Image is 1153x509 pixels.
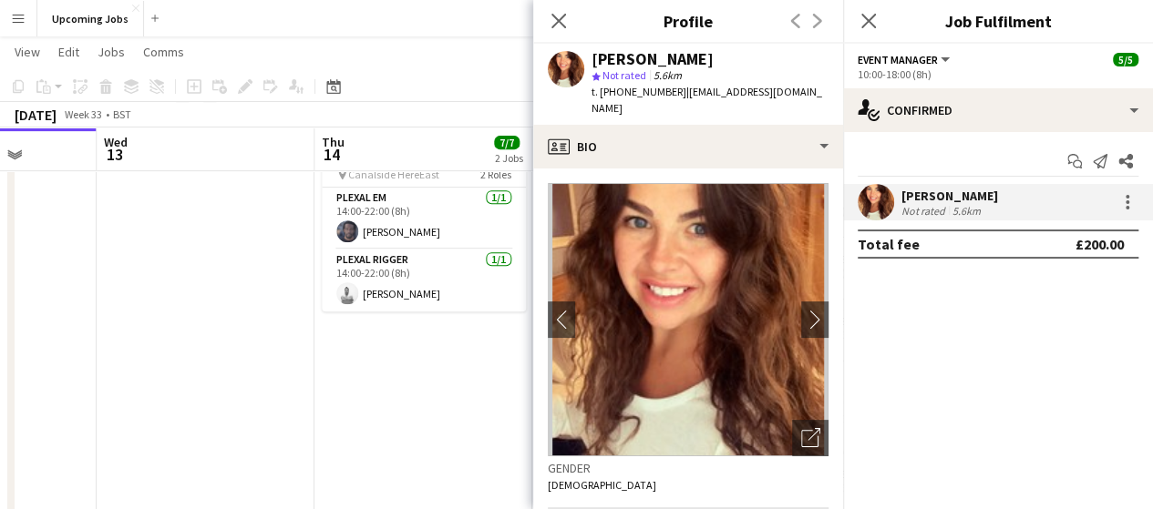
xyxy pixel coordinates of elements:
[792,420,829,456] div: Open photos pop-in
[98,44,125,60] span: Jobs
[533,9,843,33] h3: Profile
[322,188,526,249] app-card-role: Plexal EM1/114:00-22:00 (8h)[PERSON_NAME]
[650,68,685,82] span: 5.6km
[37,1,144,36] button: Upcoming Jobs
[322,134,345,150] span: Thu
[319,144,345,165] span: 14
[322,124,526,311] app-job-card: 14:00-22:00 (8h)2/2Here East - Canalside Canalside HereEast2 RolesPlexal EM1/114:00-22:00 (8h)[PE...
[143,44,184,60] span: Comms
[858,53,952,66] button: Event Manager
[113,107,131,121] div: BST
[858,53,938,66] span: Event Manager
[90,40,132,64] a: Jobs
[533,125,843,168] div: Bio
[58,44,79,60] span: Edit
[949,204,984,218] div: 5.6km
[592,85,822,115] span: | [EMAIL_ADDRESS][DOMAIN_NAME]
[60,107,106,121] span: Week 33
[15,106,57,124] div: [DATE]
[51,40,87,64] a: Edit
[7,40,47,64] a: View
[1076,235,1124,253] div: £200.00
[104,134,128,150] span: Wed
[858,67,1138,81] div: 10:00-18:00 (8h)
[592,85,686,98] span: t. [PHONE_NUMBER]
[843,9,1153,33] h3: Job Fulfilment
[494,136,520,149] span: 7/7
[495,151,523,165] div: 2 Jobs
[348,168,439,181] span: Canalside HereEast
[15,44,40,60] span: View
[101,144,128,165] span: 13
[858,235,920,253] div: Total fee
[548,183,829,456] img: Crew avatar or photo
[592,51,714,67] div: [PERSON_NAME]
[548,478,656,492] span: [DEMOGRAPHIC_DATA]
[1113,53,1138,66] span: 5/5
[322,249,526,311] app-card-role: Plexal Rigger1/114:00-22:00 (8h)[PERSON_NAME]
[843,88,1153,132] div: Confirmed
[480,168,511,181] span: 2 Roles
[136,40,191,64] a: Comms
[548,460,829,476] h3: Gender
[901,204,949,218] div: Not rated
[602,68,646,82] span: Not rated
[901,188,998,204] div: [PERSON_NAME]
